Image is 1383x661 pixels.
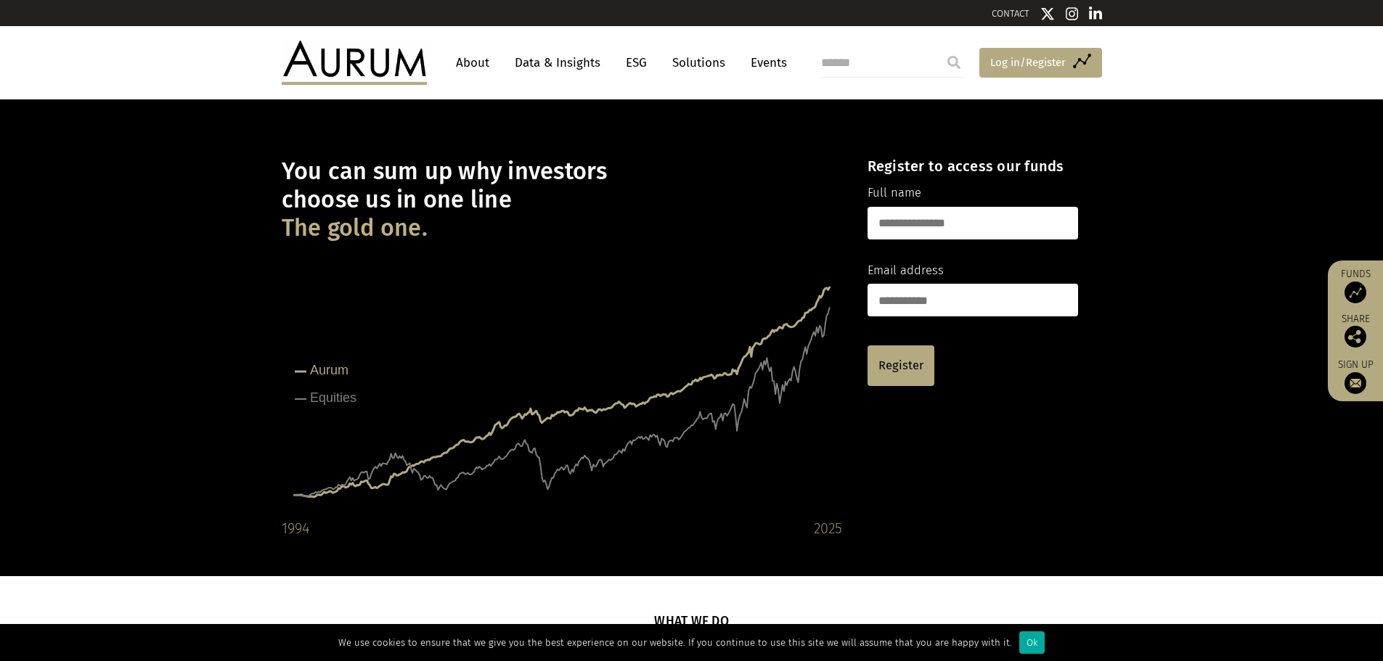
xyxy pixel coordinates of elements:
[282,157,842,242] h1: You can sum up why investors choose us in one line
[1345,326,1366,348] img: Share this post
[1335,314,1376,348] div: Share
[868,157,1078,175] h4: Register to access our funds
[654,612,729,633] h5: What we do
[939,48,968,77] input: Submit
[990,54,1066,71] span: Log in/Register
[1345,282,1366,303] img: Access Funds
[507,49,608,76] a: Data & Insights
[1040,7,1055,21] img: Twitter icon
[992,8,1029,19] a: CONTACT
[282,41,427,84] img: Aurum
[449,49,497,76] a: About
[868,345,934,386] a: Register
[282,214,428,242] span: The gold one.
[282,517,309,540] div: 1994
[1019,631,1045,654] div: Ok
[310,390,356,405] tspan: Equities
[868,184,921,202] label: Full name
[979,48,1102,78] a: Log in/Register
[1345,372,1366,394] img: Sign up to our newsletter
[665,49,733,76] a: Solutions
[1335,358,1376,394] a: Sign up
[868,261,944,280] label: Email address
[814,517,842,540] div: 2025
[1335,268,1376,303] a: Funds
[310,363,348,377] tspan: Aurum
[743,49,787,76] a: Events
[619,49,654,76] a: ESG
[1089,7,1102,21] img: Linkedin icon
[1066,7,1079,21] img: Instagram icon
